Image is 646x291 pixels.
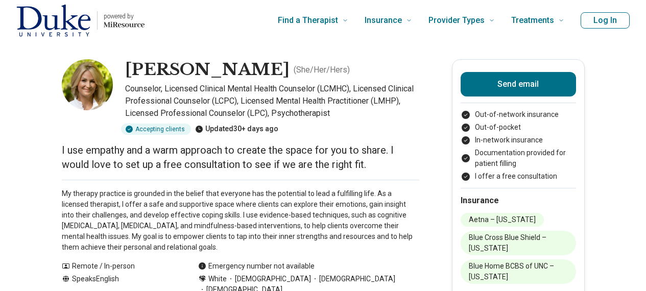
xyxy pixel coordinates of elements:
[461,195,576,207] h2: Insurance
[461,135,576,145] li: In-network insurance
[461,148,576,169] li: Documentation provided for patient filling
[461,122,576,133] li: Out-of-pocket
[195,124,278,135] div: Updated 30+ days ago
[62,143,419,172] p: I use empathy and a warm approach to create the space for you to share. I would love to set up a ...
[16,4,145,37] a: Home page
[125,83,419,119] p: Counselor, Licensed Clinical Mental Health Counselor (LCMHC), Licensed Clinical Professional Coun...
[121,124,191,135] div: Accepting clients
[428,13,485,28] span: Provider Types
[461,109,576,120] li: Out-of-network insurance
[581,12,630,29] button: Log In
[294,64,350,76] p: ( She/Her/Hers )
[461,213,544,227] li: Aetna – [US_STATE]
[62,261,178,272] div: Remote / In-person
[198,261,315,272] div: Emergency number not available
[311,274,395,284] span: [DEMOGRAPHIC_DATA]
[62,59,113,110] img: Heather Jones, Counselor
[365,13,402,28] span: Insurance
[125,59,290,81] h1: [PERSON_NAME]
[461,231,576,255] li: Blue Cross Blue Shield – [US_STATE]
[62,188,419,253] p: My therapy practice is grounded in the belief that everyone has the potential to lead a fulfillin...
[227,274,311,284] span: [DEMOGRAPHIC_DATA]
[461,259,576,284] li: Blue Home BCBS of UNC – [US_STATE]
[511,13,554,28] span: Treatments
[461,171,576,182] li: I offer a free consultation
[461,109,576,182] ul: Payment options
[104,12,145,20] p: powered by
[208,274,227,284] span: White
[278,13,338,28] span: Find a Therapist
[461,72,576,96] button: Send email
